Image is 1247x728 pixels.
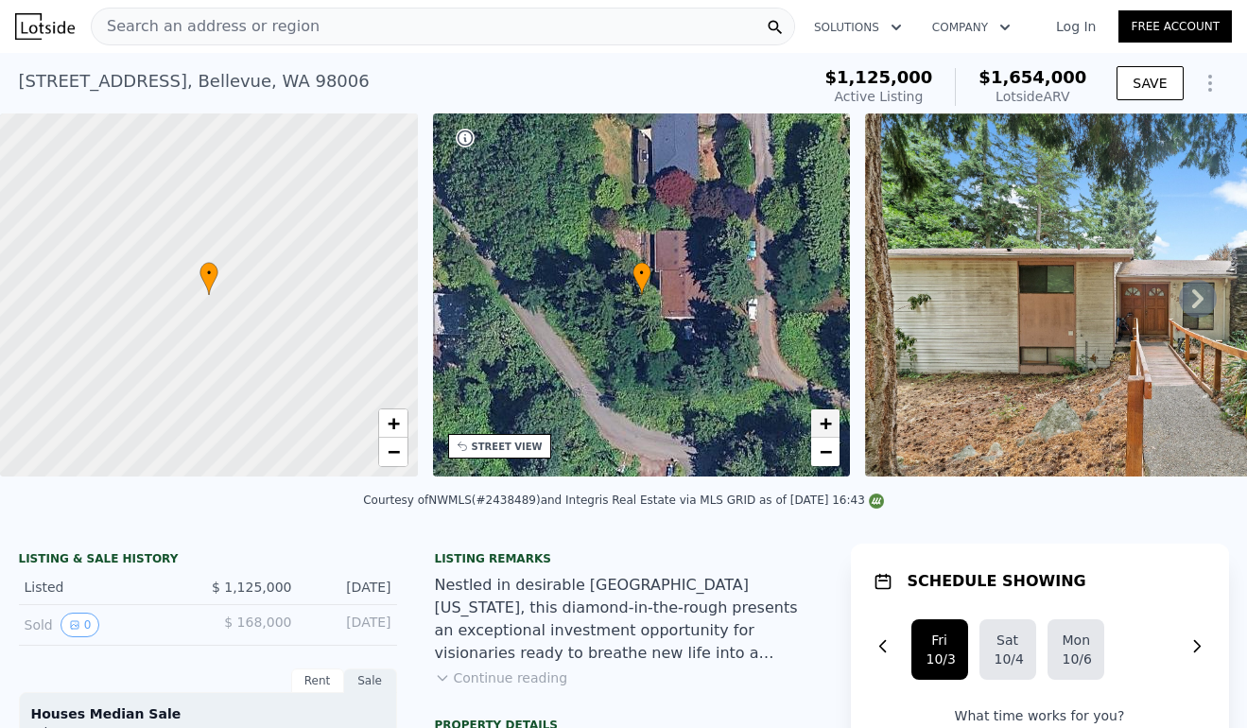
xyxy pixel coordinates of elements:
[387,411,399,435] span: +
[811,409,840,438] a: Zoom in
[1033,17,1118,36] a: Log In
[979,67,1086,87] span: $1,654,000
[995,631,1021,650] div: Sat
[632,265,651,282] span: •
[92,15,320,38] span: Search an address or region
[811,438,840,466] a: Zoom out
[1063,631,1089,650] div: Mon
[979,619,1036,680] button: Sat10/4
[291,668,344,693] div: Rent
[19,551,397,570] div: LISTING & SALE HISTORY
[1063,650,1089,668] div: 10/6
[31,704,385,723] div: Houses Median Sale
[379,438,407,466] a: Zoom out
[911,619,968,680] button: Fri10/3
[25,578,193,597] div: Listed
[435,668,568,687] button: Continue reading
[927,631,953,650] div: Fri
[472,440,543,454] div: STREET VIEW
[435,551,813,566] div: Listing remarks
[908,570,1086,593] h1: SCHEDULE SHOWING
[25,613,193,637] div: Sold
[199,265,218,282] span: •
[927,650,953,668] div: 10/3
[834,89,923,104] span: Active Listing
[199,262,218,295] div: •
[1191,64,1229,102] button: Show Options
[435,574,813,665] div: Nestled in desirable [GEOGRAPHIC_DATA][US_STATE], this diamond-in-the-rough presents an exception...
[874,706,1206,725] p: What time works for you?
[344,668,397,693] div: Sale
[869,494,884,509] img: NWMLS Logo
[820,440,832,463] span: −
[224,615,291,630] span: $ 168,000
[820,411,832,435] span: +
[824,67,932,87] span: $1,125,000
[212,580,292,595] span: $ 1,125,000
[995,650,1021,668] div: 10/4
[1117,66,1183,100] button: SAVE
[979,87,1086,106] div: Lotside ARV
[363,494,884,507] div: Courtesy of NWMLS (#2438489) and Integris Real Estate via MLS GRID as of [DATE] 16:43
[1048,619,1104,680] button: Mon10/6
[307,613,391,637] div: [DATE]
[15,13,75,40] img: Lotside
[307,578,391,597] div: [DATE]
[632,262,651,295] div: •
[1118,10,1232,43] a: Free Account
[917,10,1026,44] button: Company
[387,440,399,463] span: −
[61,613,100,637] button: View historical data
[799,10,917,44] button: Solutions
[19,68,370,95] div: [STREET_ADDRESS] , Bellevue , WA 98006
[379,409,407,438] a: Zoom in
